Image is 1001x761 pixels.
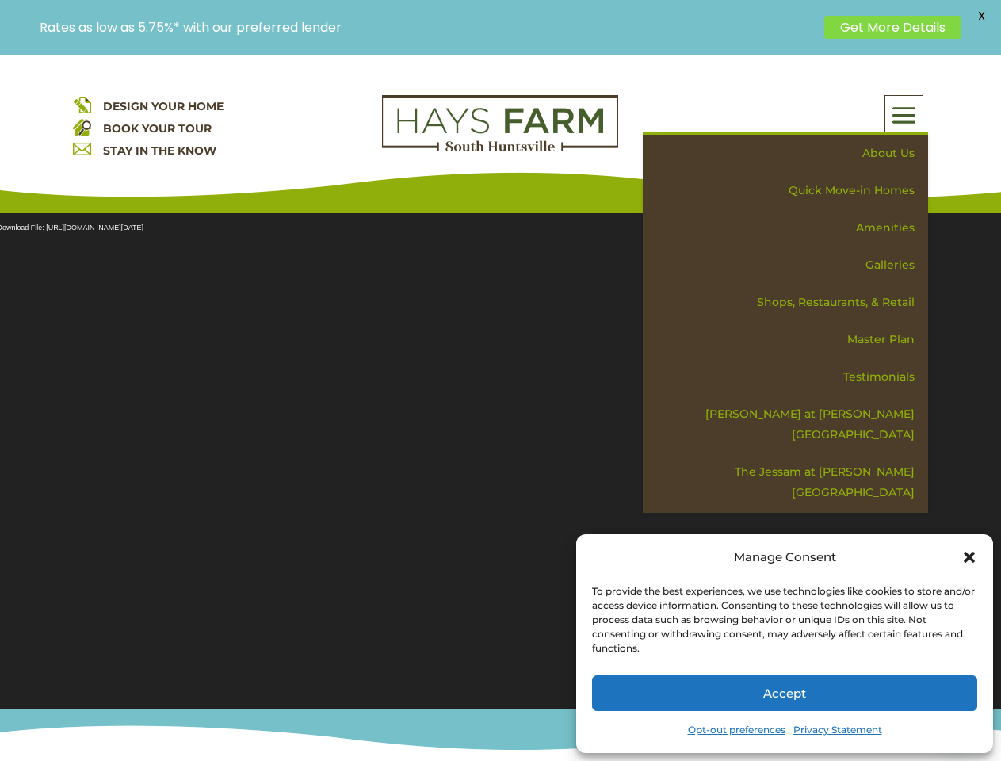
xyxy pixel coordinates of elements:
[103,143,216,158] a: STAY IN THE KNOW
[103,99,224,113] a: DESIGN YOUR HOME
[592,584,976,656] div: To provide the best experiences, we use technologies like cookies to store and/or access device i...
[654,321,928,358] a: Master Plan
[103,121,212,136] a: BOOK YOUR TOUR
[654,247,928,284] a: Galleries
[73,95,91,113] img: design your home
[961,549,977,565] div: Close dialog
[824,16,961,39] a: Get More Details
[40,20,816,35] p: Rates as low as 5.75%* with our preferred lender
[382,95,618,152] img: Logo
[688,719,785,741] a: Opt-out preferences
[793,719,882,741] a: Privacy Statement
[654,172,928,209] a: Quick Move-in Homes
[969,4,993,28] span: X
[73,117,91,136] img: book your home tour
[654,284,928,321] a: Shops, Restaurants, & Retail
[654,209,928,247] a: Amenities
[382,141,618,155] a: hays farm homes huntsville development
[654,135,928,172] a: About Us
[734,546,836,568] div: Manage Consent
[654,358,928,396] a: Testimonials
[592,675,977,711] button: Accept
[654,396,928,453] a: [PERSON_NAME] at [PERSON_NAME][GEOGRAPHIC_DATA]
[654,511,928,549] a: Contact Us
[654,453,928,511] a: The Jessam at [PERSON_NAME][GEOGRAPHIC_DATA]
